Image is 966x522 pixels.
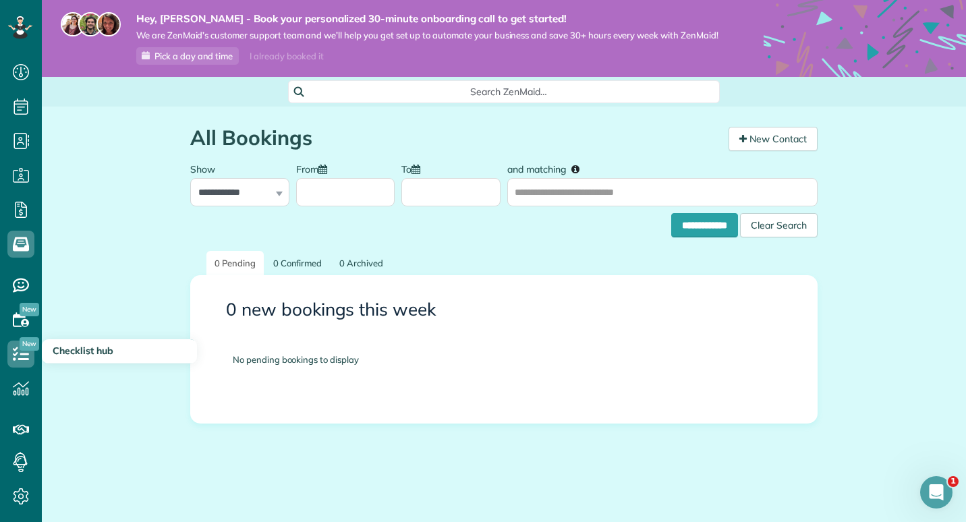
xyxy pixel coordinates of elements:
[296,156,334,181] label: From
[206,251,264,276] a: 0 Pending
[136,12,718,26] strong: Hey, [PERSON_NAME] - Book your personalized 30-minute onboarding call to get started!
[241,48,331,65] div: I already booked it
[265,251,331,276] a: 0 Confirmed
[61,12,85,36] img: maria-72a9807cf96188c08ef61303f053569d2e2a8a1cde33d635c8a3ac13582a053d.jpg
[53,345,113,357] span: Checklist hub
[78,12,103,36] img: jorge-587dff0eeaa6aab1f244e6dc62b8924c3b6ad411094392a53c71c6c4a576187d.jpg
[20,337,39,351] span: New
[948,476,959,487] span: 1
[136,47,239,65] a: Pick a day and time
[212,333,795,386] div: No pending bookings to display
[226,300,782,320] h3: 0 new bookings this week
[507,156,589,181] label: and matching
[920,476,953,509] iframe: Intercom live chat
[136,30,718,41] span: We are ZenMaid’s customer support team and we’ll help you get set up to automate your business an...
[331,251,391,276] a: 0 Archived
[740,213,818,237] div: Clear Search
[729,127,818,151] a: New Contact
[96,12,121,36] img: michelle-19f622bdf1676172e81f8f8fba1fb50e276960ebfe0243fe18214015130c80e4.jpg
[20,303,39,316] span: New
[740,216,818,227] a: Clear Search
[154,51,233,61] span: Pick a day and time
[401,156,427,181] label: To
[190,127,718,149] h1: All Bookings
